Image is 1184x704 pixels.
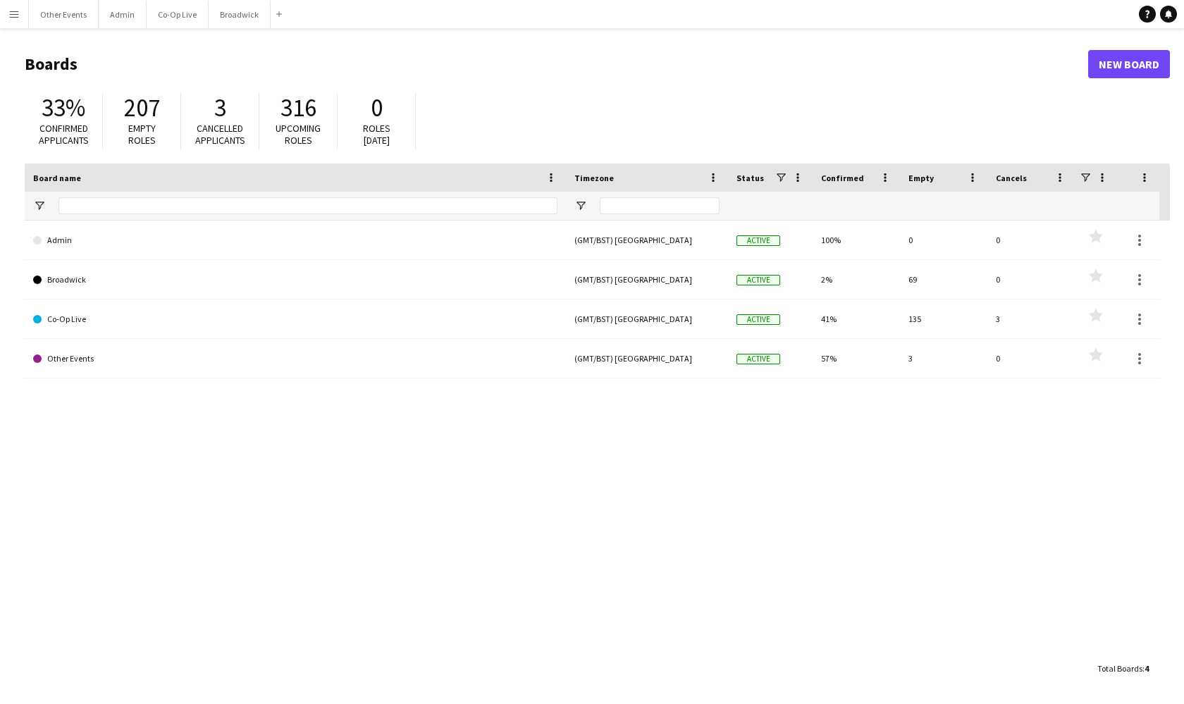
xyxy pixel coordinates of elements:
[987,221,1075,259] div: 0
[33,299,557,339] a: Co-Op Live
[42,92,85,123] span: 33%
[1145,663,1149,674] span: 4
[276,122,321,147] span: Upcoming roles
[33,221,557,260] a: Admin
[996,173,1027,183] span: Cancels
[600,197,720,214] input: Timezone Filter Input
[900,299,987,338] div: 135
[987,260,1075,299] div: 0
[33,339,557,378] a: Other Events
[58,197,557,214] input: Board name Filter Input
[900,221,987,259] div: 0
[574,173,614,183] span: Timezone
[33,199,46,212] button: Open Filter Menu
[214,92,226,123] span: 3
[813,260,900,299] div: 2%
[25,54,1088,75] h1: Boards
[736,173,764,183] span: Status
[33,173,81,183] span: Board name
[736,275,780,285] span: Active
[1088,50,1170,78] a: New Board
[987,299,1075,338] div: 3
[736,314,780,325] span: Active
[371,92,383,123] span: 0
[574,199,587,212] button: Open Filter Menu
[566,339,728,378] div: (GMT/BST) [GEOGRAPHIC_DATA]
[900,339,987,378] div: 3
[128,122,156,147] span: Empty roles
[1097,663,1142,674] span: Total Boards
[33,260,557,299] a: Broadwick
[813,339,900,378] div: 57%
[566,221,728,259] div: (GMT/BST) [GEOGRAPHIC_DATA]
[209,1,271,28] button: Broadwick
[1097,655,1149,682] div: :
[29,1,99,28] button: Other Events
[813,221,900,259] div: 100%
[280,92,316,123] span: 316
[363,122,390,147] span: Roles [DATE]
[908,173,934,183] span: Empty
[900,260,987,299] div: 69
[736,354,780,364] span: Active
[987,339,1075,378] div: 0
[566,299,728,338] div: (GMT/BST) [GEOGRAPHIC_DATA]
[39,122,89,147] span: Confirmed applicants
[566,260,728,299] div: (GMT/BST) [GEOGRAPHIC_DATA]
[147,1,209,28] button: Co-Op Live
[736,235,780,246] span: Active
[124,92,160,123] span: 207
[99,1,147,28] button: Admin
[821,173,864,183] span: Confirmed
[195,122,245,147] span: Cancelled applicants
[813,299,900,338] div: 41%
